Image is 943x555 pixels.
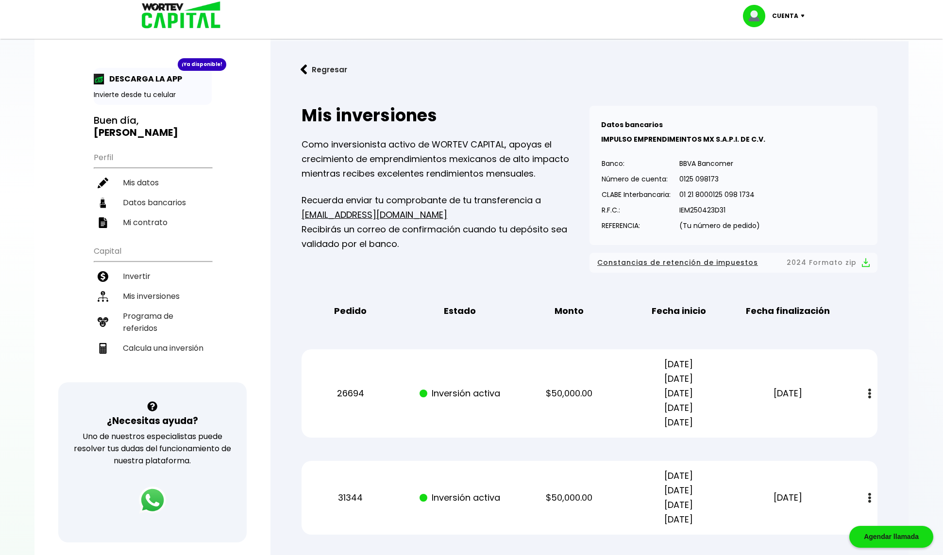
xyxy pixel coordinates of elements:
[98,178,108,188] img: editar-icon.952d3147.svg
[633,357,725,430] p: [DATE] [DATE] [DATE] [DATE] [DATE]
[652,304,706,318] b: Fecha inicio
[334,304,367,318] b: Pedido
[98,271,108,282] img: invertir-icon.b3b967d7.svg
[94,286,212,306] a: Mis inversiones
[743,5,772,27] img: profile-image
[601,134,765,144] b: IMPULSO EMPRENDIMEINTOS MX S.A.P.I. DE C.V.
[71,430,235,467] p: Uno de nuestros especialistas puede resolver tus dudas del funcionamiento de nuestra plataforma.
[302,193,589,251] p: Recuerda enviar tu comprobante de tu transferencia a Recibirás un correo de confirmación cuando t...
[94,240,212,382] ul: Capital
[602,187,671,202] p: CLABE Interbancaria:
[742,386,834,401] p: [DATE]
[94,193,212,212] a: Datos bancarios
[444,304,476,318] b: Estado
[94,306,212,338] a: Programa de referidos
[679,156,760,171] p: BBVA Bancomer
[98,217,108,228] img: contrato-icon.f2db500c.svg
[107,414,198,428] h3: ¿Necesitas ayuda?
[597,257,758,269] span: Constancias de retención de impuestos
[602,156,671,171] p: Banco:
[679,218,760,233] p: (Tu número de pedido)
[597,257,870,269] button: Constancias de retención de impuestos2024 Formato zip
[523,386,615,401] p: $50,000.00
[139,487,166,514] img: logos_whatsapp-icon.242b2217.svg
[414,490,506,505] p: Inversión activa
[746,304,830,318] b: Fecha finalización
[94,147,212,232] ul: Perfil
[301,65,307,75] img: flecha izquierda
[523,490,615,505] p: $50,000.00
[555,304,584,318] b: Monto
[414,386,506,401] p: Inversión activa
[304,386,397,401] p: 26694
[742,490,834,505] p: [DATE]
[679,187,760,202] p: 01 21 8000125 098 1734
[601,120,663,130] b: Datos bancarios
[304,490,397,505] p: 31344
[178,58,226,71] div: ¡Ya disponible!
[94,74,104,84] img: app-icon
[286,57,362,82] button: Regresar
[94,266,212,286] a: Invertir
[104,73,182,85] p: DESCARGA LA APP
[286,57,893,82] a: flecha izquierdaRegresar
[633,469,725,527] p: [DATE] [DATE] [DATE] [DATE]
[98,317,108,327] img: recomiendanos-icon.9b8e9327.svg
[602,203,671,217] p: R.F.C.:
[302,106,589,125] h2: Mis inversiones
[94,212,212,232] a: Mi contrato
[98,197,108,208] img: datos-icon.10cf9172.svg
[602,172,671,186] p: Número de cuenta:
[849,526,933,548] div: Agendar llamada
[679,203,760,217] p: IEM250423D31
[798,15,811,17] img: icon-down
[98,343,108,354] img: calculadora-icon.17d418c4.svg
[94,338,212,358] a: Calcula una inversión
[98,291,108,302] img: inversiones-icon.6695dc30.svg
[772,9,798,23] p: Cuenta
[302,209,447,221] a: [EMAIL_ADDRESS][DOMAIN_NAME]
[602,218,671,233] p: REFERENCIA:
[302,137,589,181] p: Como inversionista activo de WORTEV CAPITAL, apoyas el crecimiento de emprendimientos mexicanos d...
[94,90,212,100] p: Invierte desde tu celular
[94,126,178,139] b: [PERSON_NAME]
[94,173,212,193] a: Mis datos
[679,172,760,186] p: 0125 098173
[94,114,212,139] h3: Buen día,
